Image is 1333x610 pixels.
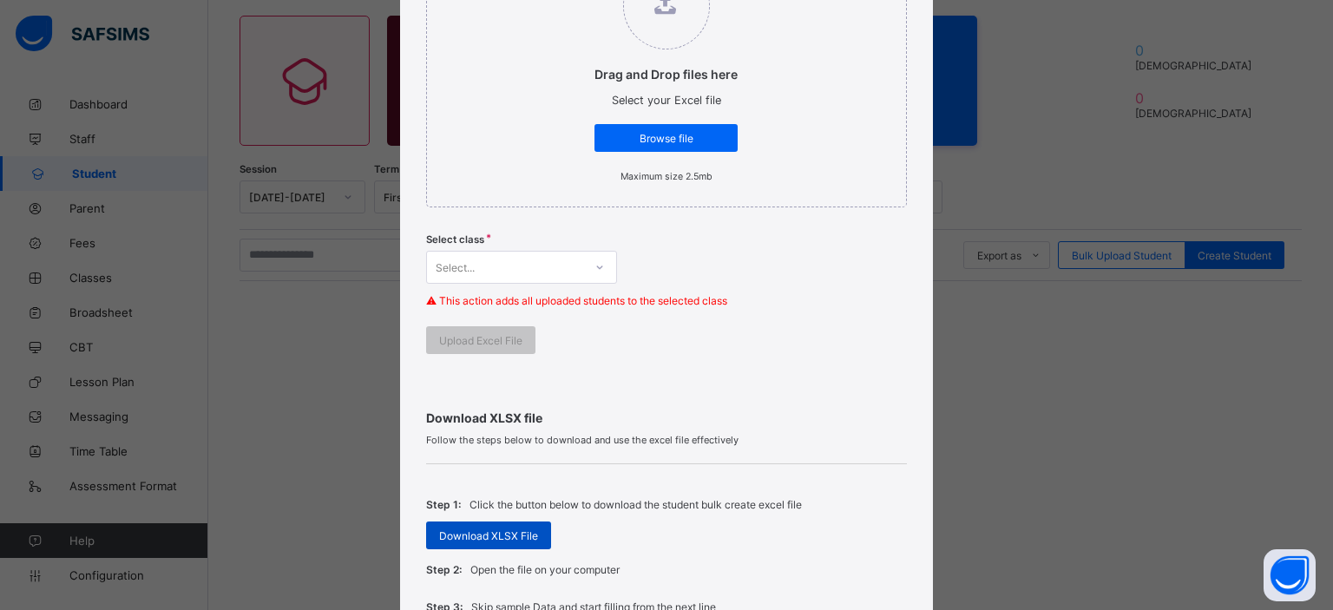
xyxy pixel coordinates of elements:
span: Select your Excel file [612,94,721,107]
span: Download XLSX File [439,529,538,542]
span: Step 1: [426,498,461,511]
span: Browse file [607,132,725,145]
span: Download XLSX file [426,410,907,425]
span: Step 2: [426,563,462,576]
p: Drag and Drop files here [594,67,738,82]
span: Select class [426,233,484,246]
p: Open the file on your computer [470,563,620,576]
div: Select... [436,251,475,284]
small: Maximum size 2.5mb [621,171,712,182]
span: Follow the steps below to download and use the excel file effectively [426,434,907,446]
span: Upload Excel File [439,334,522,347]
p: ⚠ This action adds all uploaded students to the selected class [426,294,907,307]
p: Click the button below to download the student bulk create excel file [470,498,802,511]
button: Open asap [1264,549,1316,601]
